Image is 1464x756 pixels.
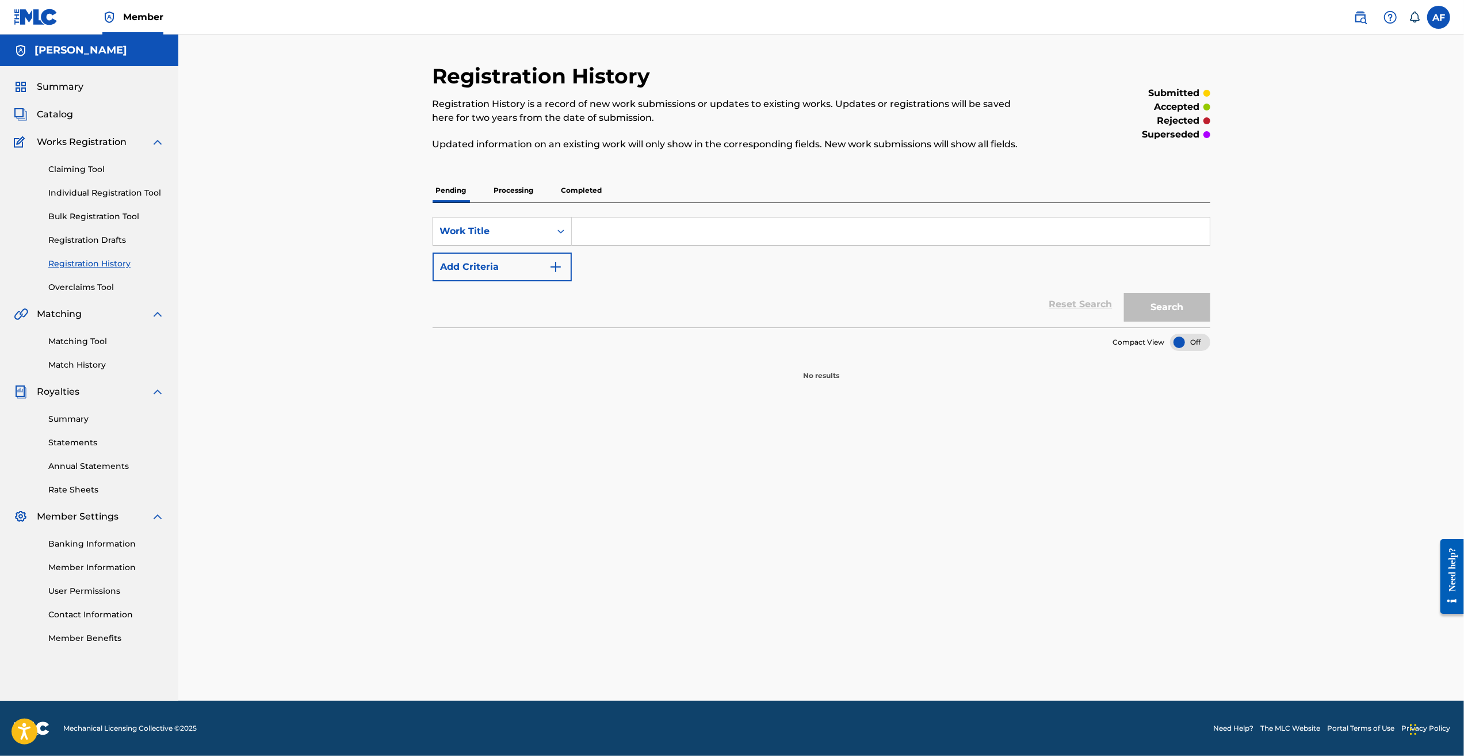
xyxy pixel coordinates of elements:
[1354,10,1367,24] img: search
[48,258,165,270] a: Registration History
[14,721,49,735] img: logo
[440,224,544,238] div: Work Title
[491,178,537,203] p: Processing
[14,135,29,149] img: Works Registration
[48,437,165,449] a: Statements
[48,359,165,371] a: Match History
[48,163,165,175] a: Claiming Tool
[48,281,165,293] a: Overclaims Tool
[14,307,28,321] img: Matching
[37,510,119,524] span: Member Settings
[549,260,563,274] img: 9d2ae6d4665cec9f34b9.svg
[14,44,28,58] img: Accounts
[151,510,165,524] img: expand
[48,413,165,425] a: Summary
[1401,723,1450,734] a: Privacy Policy
[433,217,1210,327] form: Search Form
[1327,723,1394,734] a: Portal Terms of Use
[37,108,73,121] span: Catalog
[1409,12,1420,23] div: Notifications
[1113,337,1165,348] span: Compact View
[48,484,165,496] a: Rate Sheets
[433,63,656,89] h2: Registration History
[48,632,165,644] a: Member Benefits
[48,585,165,597] a: User Permissions
[48,609,165,621] a: Contact Information
[14,108,28,121] img: Catalog
[433,253,572,281] button: Add Criteria
[48,538,165,550] a: Banking Information
[48,211,165,223] a: Bulk Registration Tool
[151,135,165,149] img: expand
[433,138,1031,151] p: Updated information on an existing work will only show in the corresponding fields. New work subm...
[1410,712,1417,747] div: Drag
[123,10,163,24] span: Member
[1142,128,1200,142] p: superseded
[433,97,1031,125] p: Registration History is a record of new work submissions or updates to existing works. Updates or...
[14,9,58,25] img: MLC Logo
[1406,701,1464,756] iframe: Chat Widget
[63,723,197,734] span: Mechanical Licensing Collective © 2025
[48,234,165,246] a: Registration Drafts
[1149,86,1200,100] p: submitted
[1157,114,1200,128] p: rejected
[1213,723,1253,734] a: Need Help?
[37,135,127,149] span: Works Registration
[14,108,73,121] a: CatalogCatalog
[1155,100,1200,114] p: accepted
[1260,723,1320,734] a: The MLC Website
[558,178,606,203] p: Completed
[48,562,165,574] a: Member Information
[102,10,116,24] img: Top Rightsholder
[48,460,165,472] a: Annual Statements
[37,80,83,94] span: Summary
[151,307,165,321] img: expand
[1383,10,1397,24] img: help
[1427,6,1450,29] div: User Menu
[14,80,83,94] a: SummarySummary
[14,80,28,94] img: Summary
[37,307,82,321] span: Matching
[1379,6,1402,29] div: Help
[35,44,127,57] h5: Austin C Farmer
[1432,530,1464,623] iframe: Resource Center
[151,385,165,399] img: expand
[1349,6,1372,29] a: Public Search
[48,335,165,348] a: Matching Tool
[48,187,165,199] a: Individual Registration Tool
[14,510,28,524] img: Member Settings
[14,385,28,399] img: Royalties
[433,178,470,203] p: Pending
[37,385,79,399] span: Royalties
[803,357,839,381] p: No results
